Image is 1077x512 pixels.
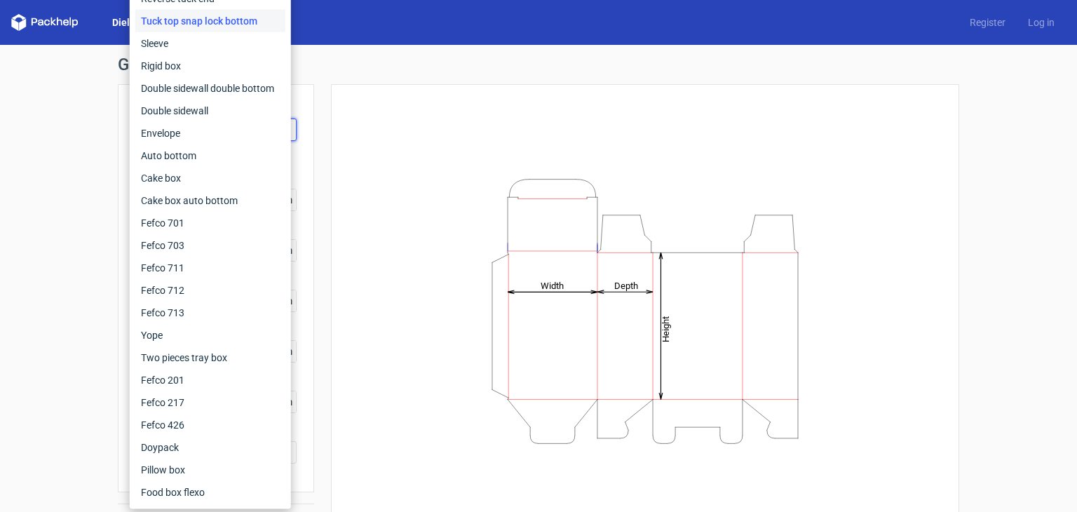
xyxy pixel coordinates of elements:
[135,391,285,414] div: Fefco 217
[661,316,671,342] tspan: Height
[135,302,285,324] div: Fefco 713
[135,481,285,504] div: Food box flexo
[135,55,285,77] div: Rigid box
[135,414,285,436] div: Fefco 426
[135,436,285,459] div: Doypack
[135,324,285,346] div: Yope
[541,280,564,290] tspan: Width
[135,346,285,369] div: Two pieces tray box
[135,234,285,257] div: Fefco 703
[135,167,285,189] div: Cake box
[135,369,285,391] div: Fefco 201
[101,15,160,29] a: Dielines
[1017,15,1066,29] a: Log in
[135,257,285,279] div: Fefco 711
[135,77,285,100] div: Double sidewall double bottom
[614,280,638,290] tspan: Depth
[135,189,285,212] div: Cake box auto bottom
[135,32,285,55] div: Sleeve
[135,10,285,32] div: Tuck top snap lock bottom
[959,15,1017,29] a: Register
[118,56,959,73] h1: Generate new dieline
[135,459,285,481] div: Pillow box
[135,212,285,234] div: Fefco 701
[135,144,285,167] div: Auto bottom
[135,122,285,144] div: Envelope
[135,100,285,122] div: Double sidewall
[135,279,285,302] div: Fefco 712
